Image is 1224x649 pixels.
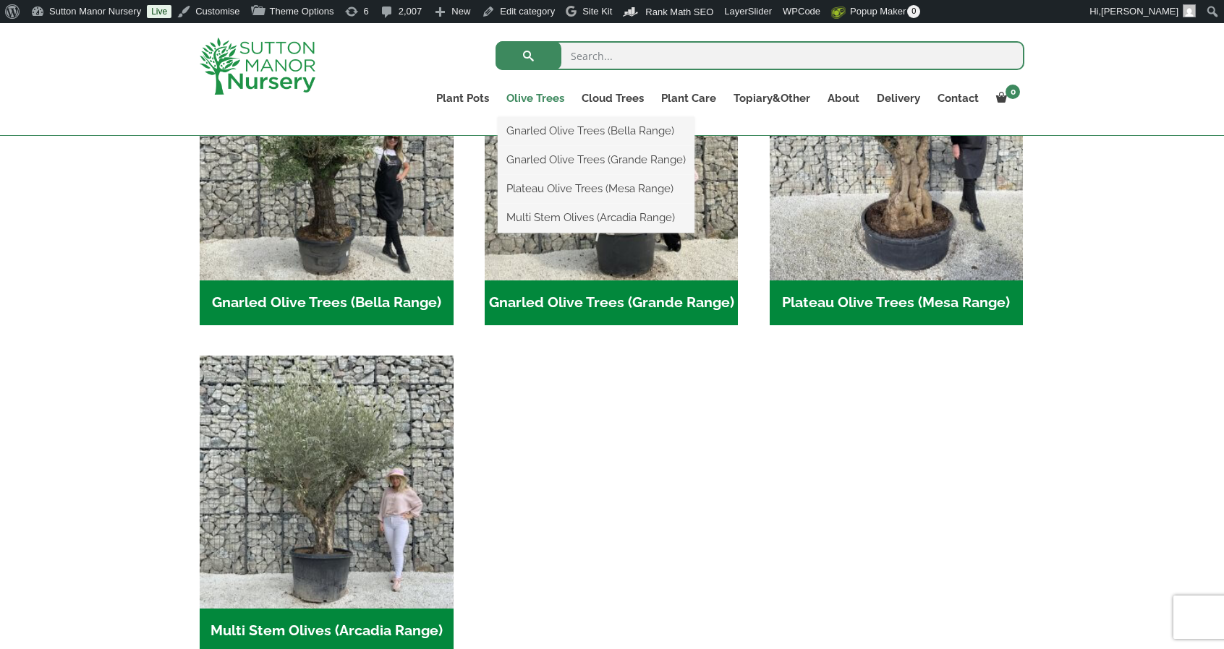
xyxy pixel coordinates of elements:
h2: Gnarled Olive Trees (Grande Range) [485,280,739,325]
a: 0 [987,88,1024,108]
a: Visit product category Plateau Olive Trees (Mesa Range) [770,27,1024,325]
h2: Gnarled Olive Trees (Bella Range) [200,280,454,325]
a: About [819,88,868,108]
a: Multi Stem Olives (Arcadia Range) [498,207,694,228]
input: Search... [496,41,1024,70]
a: Live [147,5,171,18]
span: [PERSON_NAME] [1101,6,1178,17]
a: Olive Trees [498,88,573,108]
a: Gnarled Olive Trees (Grande Range) [498,149,694,171]
img: logo [200,38,315,95]
span: 0 [907,5,920,18]
a: Topiary&Other [725,88,819,108]
img: Gnarled Olive Trees (Bella Range) [200,27,454,281]
a: Visit product category Gnarled Olive Trees (Bella Range) [200,27,454,325]
span: Rank Math SEO [645,7,713,17]
a: Visit product category Gnarled Olive Trees (Grande Range) [485,27,739,325]
a: Plant Pots [428,88,498,108]
h2: Plateau Olive Trees (Mesa Range) [770,280,1024,325]
a: Contact [929,88,987,108]
a: Gnarled Olive Trees (Bella Range) [498,120,694,142]
img: Multi Stem Olives (Arcadia Range) [200,356,454,609]
img: Plateau Olive Trees (Mesa Range) [770,27,1024,281]
a: Delivery [868,88,929,108]
a: Plateau Olive Trees (Mesa Range) [498,178,694,199]
span: Site Kit [582,6,612,17]
a: Cloud Trees [573,88,653,108]
a: Plant Care [653,88,725,108]
img: Gnarled Olive Trees (Grande Range) [485,27,739,281]
span: 0 [1006,85,1020,99]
